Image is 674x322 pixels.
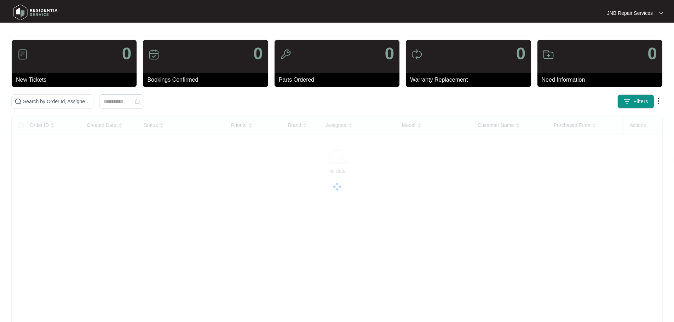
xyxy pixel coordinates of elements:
img: search-icon [15,98,22,105]
p: Parts Ordered [279,76,399,84]
p: Bookings Confirmed [147,76,268,84]
p: 0 [516,45,526,62]
img: icon [411,49,422,60]
img: dropdown arrow [654,97,663,105]
p: 0 [122,45,132,62]
p: New Tickets [16,76,137,84]
button: filter iconFilters [617,94,654,109]
input: Search by Order Id, Assignee Name, Customer Name, Brand and Model [23,98,90,105]
p: Need Information [542,76,662,84]
img: dropdown arrow [659,11,663,15]
img: icon [543,49,554,60]
img: filter icon [623,98,630,105]
img: icon [17,49,28,60]
p: 0 [647,45,657,62]
span: Filters [633,98,648,105]
p: 0 [385,45,394,62]
p: JNB Repair Services [607,10,653,17]
img: icon [280,49,291,60]
img: icon [148,49,160,60]
img: residentia service logo [11,2,60,23]
p: Warranty Replacement [410,76,531,84]
p: 0 [253,45,263,62]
